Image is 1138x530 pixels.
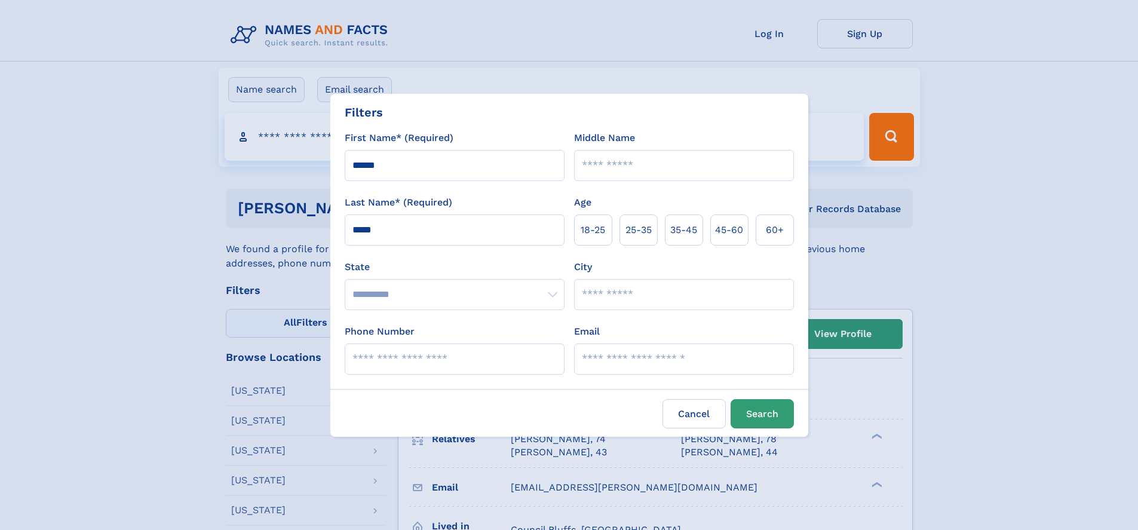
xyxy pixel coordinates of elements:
div: Filters [345,103,383,121]
label: Age [574,195,591,210]
span: 60+ [766,223,784,237]
label: City [574,260,592,274]
span: 25‑35 [625,223,652,237]
span: 35‑45 [670,223,697,237]
label: Cancel [662,399,726,428]
span: 45‑60 [715,223,743,237]
button: Search [731,399,794,428]
label: Phone Number [345,324,415,339]
label: Middle Name [574,131,635,145]
label: Email [574,324,600,339]
label: State [345,260,565,274]
label: Last Name* (Required) [345,195,452,210]
label: First Name* (Required) [345,131,453,145]
span: 18‑25 [581,223,605,237]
